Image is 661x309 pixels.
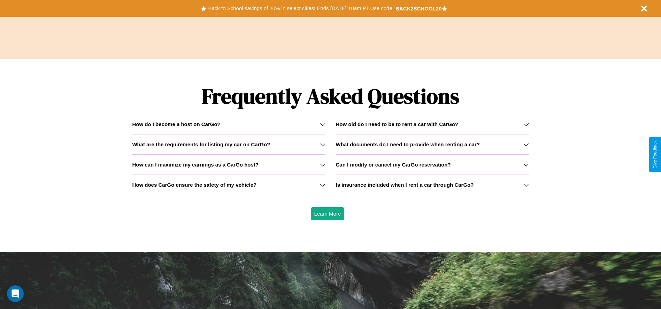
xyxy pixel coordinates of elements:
[132,182,256,188] h3: How does CarGo ensure the safety of my vehicle?
[336,121,459,127] h3: How old do I need to be to rent a car with CarGo?
[132,141,270,147] h3: What are the requirements for listing my car on CarGo?
[336,182,474,188] h3: Is insurance included when I rent a car through CarGo?
[336,141,480,147] h3: What documents do I need to provide when renting a car?
[336,162,451,168] h3: Can I modify or cancel my CarGo reservation?
[311,207,345,220] button: Learn More
[206,3,395,13] button: Back to School savings of 20% in select cities! Ends [DATE] 10am PT.Use code:
[132,78,529,114] h1: Frequently Asked Questions
[653,140,658,169] div: Give Feedback
[132,121,220,127] h3: How do I become a host on CarGo?
[395,6,442,11] b: BACK2SCHOOL20
[132,162,259,168] h3: How can I maximize my earnings as a CarGo host?
[7,285,24,302] div: Open Intercom Messenger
